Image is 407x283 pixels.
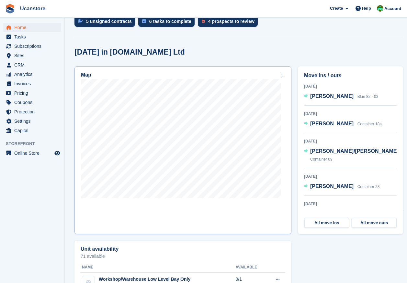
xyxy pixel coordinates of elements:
[81,254,285,258] p: 71 available
[81,262,235,273] th: Name
[310,183,354,189] span: [PERSON_NAME]
[14,79,53,88] span: Invoices
[304,218,349,228] a: All move ins
[3,149,61,158] a: menu
[142,19,146,23] img: task-75834270c22a3079a89374b754ae025e5fb1db73e45f91037f5363f120a921f8.svg
[377,5,383,12] img: Leanne Tythcott
[198,16,261,30] a: 4 prospects to review
[81,72,91,78] h2: Map
[3,42,61,51] a: menu
[3,107,61,116] a: menu
[3,98,61,107] a: menu
[304,111,397,117] div: [DATE]
[14,117,53,126] span: Settings
[6,141,64,147] span: Storefront
[3,79,61,88] a: menu
[14,23,53,32] span: Home
[14,51,53,60] span: Sites
[74,48,185,57] h2: [DATE] in [DOMAIN_NAME] Ltd
[304,72,397,79] h2: Move ins / outs
[208,19,254,24] div: 4 prospects to review
[3,70,61,79] a: menu
[304,147,401,163] a: [PERSON_NAME]/[PERSON_NAME] Container 09
[304,210,378,218] a: [PERSON_NAME] Red 06 - 01
[81,246,119,252] h2: Unit availability
[14,98,53,107] span: Coupons
[149,19,191,24] div: 6 tasks to complete
[53,149,61,157] a: Preview store
[14,89,53,98] span: Pricing
[17,3,48,14] a: Ucanstore
[202,19,205,23] img: prospect-51fa495bee0391a8d652442698ab0144808aea92771e9ea1ae160a38d050c398.svg
[138,16,198,30] a: 6 tasks to complete
[384,5,401,12] span: Account
[3,23,61,32] a: menu
[14,70,53,79] span: Analytics
[3,60,61,69] a: menu
[352,218,396,228] a: All move outs
[86,19,132,24] div: 5 unsigned contracts
[304,120,382,128] a: [PERSON_NAME] Container 18a
[357,184,380,189] span: Container 23
[78,19,83,23] img: contract_signature_icon-13c848040528278c33f63329250d36e43548de30e8caae1d1a13099fd9432cc5.svg
[304,173,397,179] div: [DATE]
[304,138,397,144] div: [DATE]
[5,4,15,14] img: stora-icon-8386f47178a22dfd0bd8f6a31ec36ba5ce8667c1dd55bd0f319d3a0aa187defe.svg
[357,122,382,126] span: Container 18a
[3,117,61,126] a: menu
[330,5,343,12] span: Create
[14,42,53,51] span: Subscriptions
[99,276,190,283] div: Workshop/Warehouse Low Level Bay Only
[310,148,399,154] span: [PERSON_NAME]/[PERSON_NAME]
[3,89,61,98] a: menu
[74,16,138,30] a: 5 unsigned contracts
[235,262,266,273] th: Available
[304,183,379,191] a: [PERSON_NAME] Container 23
[304,83,397,89] div: [DATE]
[3,32,61,41] a: menu
[14,60,53,69] span: CRM
[14,126,53,135] span: Capital
[74,66,291,234] a: Map
[310,157,333,162] span: Container 09
[304,92,378,101] a: [PERSON_NAME] Blue 82 - 02
[3,51,61,60] a: menu
[357,94,379,99] span: Blue 82 - 02
[14,107,53,116] span: Protection
[14,149,53,158] span: Online Store
[362,5,371,12] span: Help
[310,93,354,99] span: [PERSON_NAME]
[304,201,397,207] div: [DATE]
[310,121,354,126] span: [PERSON_NAME]
[14,32,53,41] span: Tasks
[3,126,61,135] a: menu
